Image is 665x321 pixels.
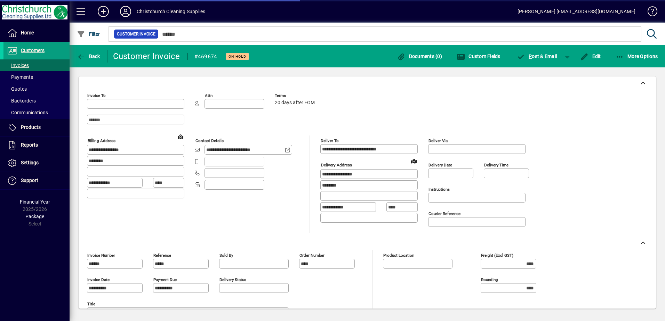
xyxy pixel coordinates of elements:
mat-label: Invoice date [87,277,110,282]
button: More Options [614,50,660,63]
span: Backorders [7,98,36,104]
mat-label: Reference [153,253,171,258]
span: Filter [77,31,100,37]
div: [PERSON_NAME] [EMAIL_ADDRESS][DOMAIN_NAME] [518,6,635,17]
span: On hold [229,54,246,59]
app-page-header-button: Back [70,50,108,63]
mat-label: Freight (excl GST) [481,253,513,258]
span: 20 days after EOM [275,100,315,106]
mat-label: Payment due [153,277,177,282]
a: View on map [175,131,186,142]
mat-label: Courier Reference [428,211,460,216]
mat-label: Sold by [219,253,233,258]
a: Settings [3,154,70,172]
button: Custom Fields [455,50,502,63]
span: Quotes [7,86,27,92]
span: Settings [21,160,39,165]
span: Back [77,53,100,59]
button: Add [92,5,114,18]
button: Back [75,50,102,63]
mat-label: Delivery status [219,277,246,282]
span: Products [21,124,41,130]
a: Support [3,172,70,189]
mat-label: Attn [205,93,213,98]
mat-label: Deliver via [428,138,448,143]
span: More Options [616,53,658,59]
span: P [529,53,532,59]
button: Filter [75,28,102,40]
a: Reports [3,137,70,154]
span: Edit [580,53,601,59]
span: Home [21,30,34,35]
span: Customer Invoice [117,31,155,38]
span: Documents (0) [397,53,442,59]
mat-label: Delivery time [484,163,508,167]
a: Payments [3,71,70,83]
button: Post & Email [513,50,561,63]
span: Communications [7,110,48,115]
button: Documents (0) [395,50,444,63]
span: Payments [7,74,33,80]
span: Invoices [7,63,29,68]
span: Support [21,178,38,183]
a: Knowledge Base [642,1,656,24]
span: Financial Year [20,199,50,205]
mat-label: Delivery date [428,163,452,167]
div: Customer Invoice [113,51,180,62]
span: Custom Fields [457,53,500,59]
div: Christchurch Cleaning Supplies [137,6,205,17]
span: Package [25,214,44,219]
a: Communications [3,107,70,118]
a: Backorders [3,95,70,107]
a: Invoices [3,59,70,71]
mat-label: Rounding [481,277,498,282]
mat-label: Deliver To [321,138,339,143]
div: #469674 [194,51,217,62]
mat-label: Product location [383,253,414,258]
mat-label: Order number [299,253,325,258]
mat-label: Instructions [428,187,450,192]
a: Products [3,119,70,136]
a: Home [3,24,70,42]
a: View on map [408,155,419,166]
button: Profile [114,5,137,18]
a: Quotes [3,83,70,95]
mat-label: Title [87,302,95,306]
span: Reports [21,142,38,148]
span: Terms [275,93,317,98]
mat-label: Invoice number [87,253,115,258]
mat-label: Invoice To [87,93,106,98]
button: Edit [578,50,603,63]
span: Customers [21,48,45,53]
span: ost & Email [517,53,557,59]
